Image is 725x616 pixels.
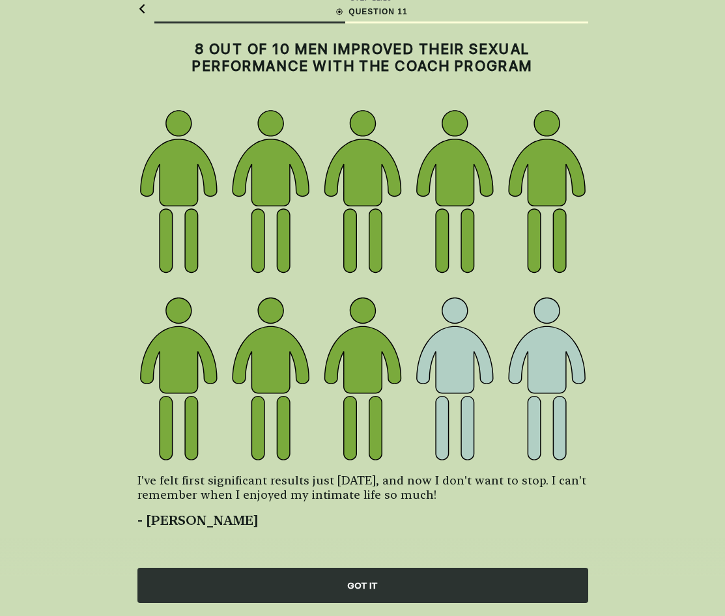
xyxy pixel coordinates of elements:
div: QUESTION 11 [334,6,407,18]
img: text [137,107,588,463]
span: I've felt first significant results just [DATE], and now I don't want to stop. I can't remember w... [137,473,588,503]
div: GOT IT [137,568,588,603]
h2: 8 OUT OF 10 MEN IMPROVED THEIR SEXUAL PERFORMANCE WITH THE COACH PROGRAM [137,40,588,75]
b: - [PERSON_NAME] [137,512,259,528]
